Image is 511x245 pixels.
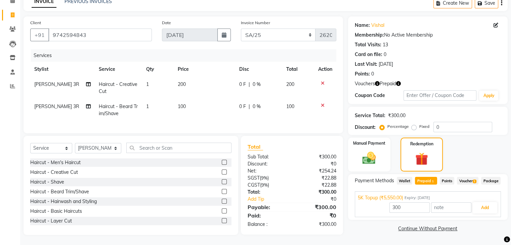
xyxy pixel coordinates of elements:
img: _gift.svg [411,151,432,167]
input: Search or Scan [126,143,231,153]
span: CGST [248,182,260,188]
span: Vouchers [355,80,375,87]
span: 1 [431,180,435,184]
a: Vishal [371,22,384,29]
span: 200 [286,81,294,87]
span: 200 [178,81,186,87]
div: 0 [384,51,386,58]
div: Coupon Code [355,92,403,99]
div: ₹300.00 [292,189,341,196]
button: Add [473,202,497,213]
div: Haircut - Basic Haircuts [30,208,82,215]
span: 9% [261,182,268,188]
th: Qty [142,62,174,77]
div: ₹0 [292,160,341,167]
th: Disc [235,62,282,77]
th: Price [174,62,235,77]
span: Wallet [397,177,413,185]
div: Total Visits: [355,41,381,48]
span: Haircut - Creative Cut [99,81,137,94]
th: Stylist [30,62,95,77]
span: Expiry: [DATE] [404,195,430,201]
div: Haircut - Layer Cut [30,217,72,225]
label: Invoice Number [241,20,270,26]
span: 0 % [253,103,261,110]
div: Haircut - Creative Cut [30,169,78,176]
th: Service [95,62,142,77]
span: [PERSON_NAME] 3R [34,81,79,87]
div: ₹300.00 [292,221,341,228]
span: Package [481,177,501,185]
div: ( ) [243,175,292,182]
div: [DATE] [379,61,393,68]
span: [PERSON_NAME] 3R [34,103,79,109]
div: Card on file: [355,51,382,58]
div: Balance : [243,221,292,228]
span: SGST [248,175,260,181]
span: 0 F [239,81,246,88]
div: ₹22.88 [292,175,341,182]
label: Redemption [410,141,433,147]
div: Last Visit: [355,61,377,68]
div: Paid: [243,211,292,219]
span: 5K Topup (₹5,550.00) [358,194,403,201]
div: Discount: [243,160,292,167]
label: Percentage [387,124,409,130]
span: 1 [473,180,476,184]
input: Enter Offer / Coupon Code [403,90,477,101]
span: | [249,81,250,88]
div: Haircut - Beard Trim/Shave [30,188,89,195]
span: Haircut - Beard Trim/Shave [99,103,138,116]
th: Action [314,62,336,77]
span: 9% [261,175,267,181]
span: 1 [146,81,149,87]
div: ₹0 [300,196,341,203]
a: Continue Without Payment [349,225,506,232]
input: note [431,202,471,213]
span: Voucher [457,177,478,185]
div: Haircut - Hairwash and Styling [30,198,97,205]
span: Total [248,143,263,150]
div: Net: [243,167,292,175]
div: 0 [371,70,374,78]
div: ₹22.88 [292,182,341,189]
span: | [249,103,250,110]
a: Add Tip [243,196,300,203]
button: Apply [479,91,498,101]
div: Payable: [243,203,292,211]
span: Payment Methods [355,177,394,184]
input: Search by Name/Mobile/Email/Code [48,29,152,41]
th: Total [282,62,314,77]
div: Service Total: [355,112,385,119]
div: No Active Membership [355,32,501,39]
div: ₹300.00 [292,203,341,211]
div: ₹300.00 [388,112,406,119]
span: 0 F [239,103,246,110]
label: Date [162,20,171,26]
span: 1 [146,103,149,109]
div: ₹254.24 [292,167,341,175]
span: 0 % [253,81,261,88]
div: ( ) [243,182,292,189]
div: ₹0 [292,211,341,219]
input: Amount [389,202,430,213]
span: Points [440,177,455,185]
img: _cash.svg [358,150,380,166]
label: Fixed [419,124,429,130]
div: Services [31,49,341,62]
div: Total: [243,189,292,196]
div: 13 [383,41,388,48]
span: 100 [286,103,294,109]
div: ₹300.00 [292,153,341,160]
span: Prepaid [380,80,396,87]
div: Sub Total: [243,153,292,160]
div: Haircut - Men's Haircut [30,159,81,166]
div: Name: [355,22,370,29]
button: +91 [30,29,49,41]
div: Discount: [355,124,376,131]
label: Manual Payment [353,140,385,146]
div: Points: [355,70,370,78]
div: Membership: [355,32,384,39]
div: Haircut - Shave [30,179,64,186]
span: 100 [178,103,186,109]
